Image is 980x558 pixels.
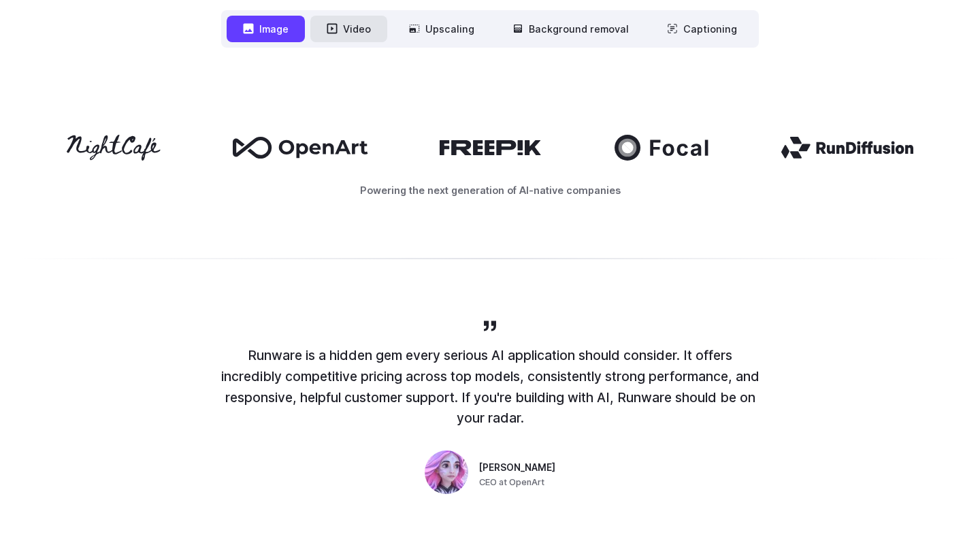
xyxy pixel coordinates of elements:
[425,450,468,494] img: Person
[651,16,753,42] button: Captioning
[496,16,645,42] button: Background removal
[393,16,491,42] button: Upscaling
[310,16,387,42] button: Video
[479,476,544,489] span: CEO at OpenArt
[227,16,305,42] button: Image
[16,182,964,198] p: Powering the next generation of AI-native companies
[479,461,555,476] span: [PERSON_NAME]
[218,345,762,429] p: Runware is a hidden gem every serious AI application should consider. It offers incredibly compet...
